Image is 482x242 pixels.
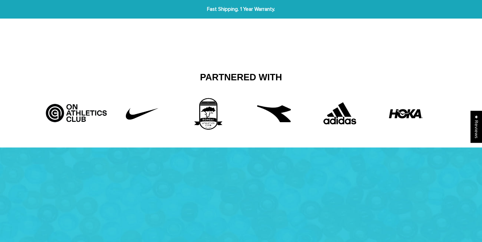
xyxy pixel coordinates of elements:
[470,111,482,143] div: Click to open Judge.me floating reviews tab
[43,97,109,124] img: Artboard_5_bcd5fb9d-526a-4748-82a7-e4a7ed1c43f8.jpg
[389,97,423,131] img: HOKA-logo.webp
[257,97,291,131] img: free-diadora-logo-icon-download-in-svg-png-gif-file-formats--brand-fashion-pack-logos-icons-28542...
[315,97,365,131] img: Adidas.png
[48,72,434,83] h2: Partnered With
[183,97,233,131] img: 3rd_partner.png
[117,97,167,131] img: Untitled-1_42f22808-10d6-43b8-a0fd-fffce8cf9462.png
[149,5,334,13] span: Fast Shipping. 1 Year Warranty.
